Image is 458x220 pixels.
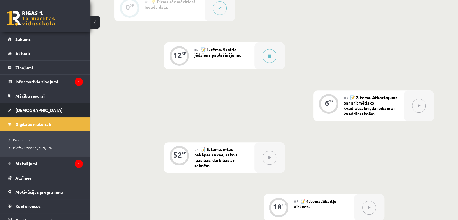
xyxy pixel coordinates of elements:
a: Maksājumi1 [8,157,83,171]
div: XP [182,52,186,55]
legend: Informatīvie ziņojumi [15,75,83,89]
a: Sākums [8,32,83,46]
span: #4 [194,147,199,152]
span: #2 [194,47,199,52]
span: Digitālie materiāli [15,121,51,127]
div: XP [329,99,333,103]
div: 52 [173,152,182,158]
a: [DEMOGRAPHIC_DATA] [8,103,83,117]
legend: Ziņojumi [15,61,83,74]
span: #5 [294,199,298,204]
span: Sākums [15,36,31,42]
div: 18 [273,204,282,209]
a: Aktuāli [8,46,83,60]
a: Digitālie materiāli [8,117,83,131]
span: Mācību resursi [15,93,45,99]
span: 📝 3. tēma. n-tās pakāpes sakne, sakņu īpašības, darbības ar saknēm. [194,146,237,168]
a: Programma [9,137,84,143]
a: Biežāk uzdotie jautājumi [9,145,84,150]
a: Informatīvie ziņojumi1 [8,75,83,89]
i: 1 [75,160,83,168]
div: XP [130,4,134,7]
a: Motivācijas programma [8,185,83,199]
span: Konferences [15,203,41,209]
span: 📝 4. tēma. Skaitļu virknes. [294,198,336,209]
span: Atzīmes [15,175,32,181]
span: Motivācijas programma [15,189,63,195]
span: 📝 2. tēma. Atkārtojums par aritmētisko kvadrātsakni, darbībām ar kvadrātsaknēm. [344,95,397,116]
span: 📝 1. tēma. Skaitļa jēdziena paplašinājums. [194,47,241,58]
span: [DEMOGRAPHIC_DATA] [15,107,63,113]
span: Programma [9,137,31,142]
div: 0 [126,5,130,10]
span: Aktuāli [15,51,30,56]
a: Ziņojumi [8,61,83,74]
div: 6 [325,100,329,106]
a: Konferences [8,199,83,213]
div: XP [182,151,186,155]
div: XP [282,203,286,206]
a: Mācību resursi [8,89,83,103]
legend: Maksājumi [15,157,83,171]
span: Biežāk uzdotie jautājumi [9,145,53,150]
span: #3 [344,95,348,100]
a: Rīgas 1. Tālmācības vidusskola [7,11,55,26]
div: 12 [173,52,182,58]
a: Atzīmes [8,171,83,185]
i: 1 [75,78,83,86]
